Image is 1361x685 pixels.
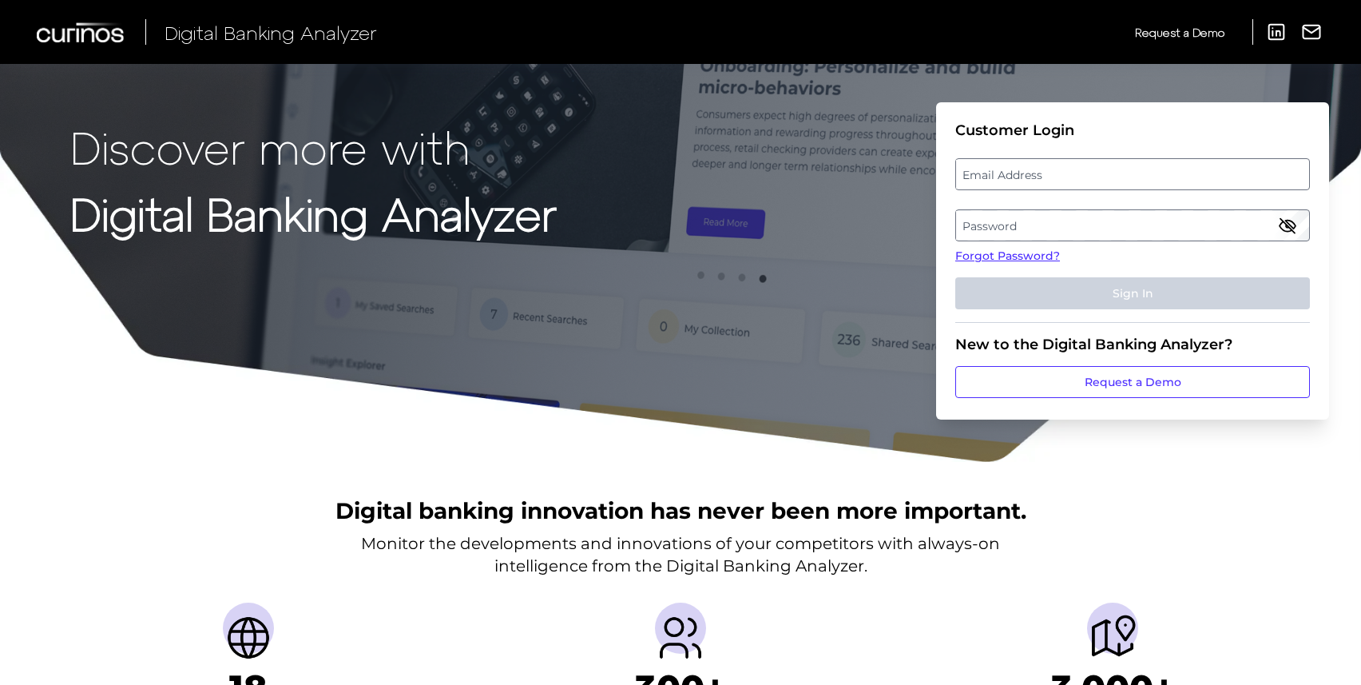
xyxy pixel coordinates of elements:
[956,160,1308,189] label: Email Address
[655,612,706,663] img: Providers
[223,612,274,663] img: Countries
[70,186,557,240] strong: Digital Banking Analyzer
[1087,612,1138,663] img: Journeys
[1135,26,1224,39] span: Request a Demo
[37,22,126,42] img: Curinos
[361,532,1000,577] p: Monitor the developments and innovations of your competitors with always-on intelligence from the...
[955,248,1310,265] a: Forgot Password?
[955,121,1310,139] div: Customer Login
[335,496,1026,526] h2: Digital banking innovation has never been more important.
[955,277,1310,309] button: Sign In
[70,121,557,172] p: Discover more with
[1135,19,1224,46] a: Request a Demo
[956,211,1308,240] label: Password
[955,366,1310,398] a: Request a Demo
[955,336,1310,353] div: New to the Digital Banking Analyzer?
[165,21,377,44] span: Digital Banking Analyzer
